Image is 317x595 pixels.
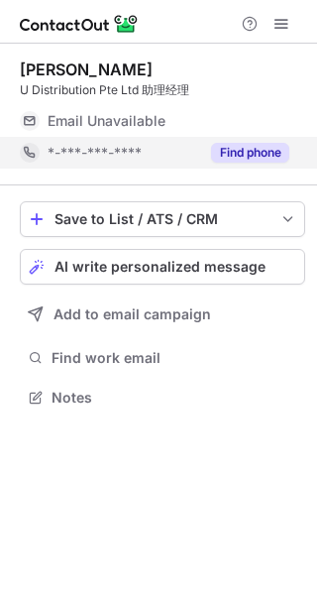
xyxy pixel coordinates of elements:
img: ContactOut v5.3.10 [20,12,139,36]
span: Notes [52,389,297,407]
button: Add to email campaign [20,297,305,332]
button: Reveal Button [211,143,289,163]
button: AI write personalized message [20,249,305,285]
div: Save to List / ATS / CRM [54,211,270,227]
button: Find work email [20,344,305,372]
span: Find work email [52,349,297,367]
button: save-profile-one-click [20,201,305,237]
span: Email Unavailable [48,112,165,130]
div: [PERSON_NAME] [20,59,153,79]
span: AI write personalized message [54,259,265,275]
span: Add to email campaign [53,306,211,322]
div: U Distribution Pte Ltd 助理经理 [20,81,305,99]
button: Notes [20,384,305,412]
